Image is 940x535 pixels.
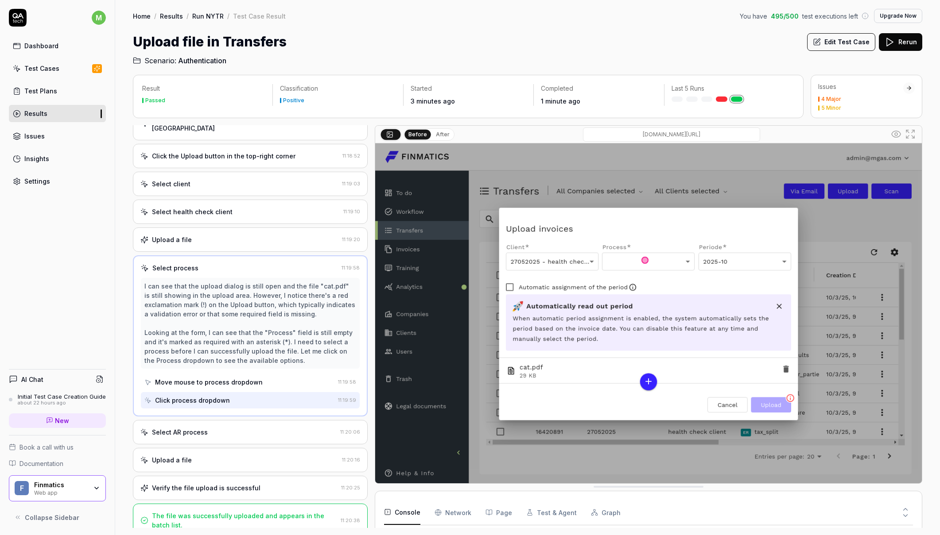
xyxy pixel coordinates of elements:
a: Home [133,12,151,20]
div: Test Plans [24,86,57,96]
div: Select AR process [152,427,208,437]
a: New [9,413,106,428]
div: Issues [818,82,903,91]
h4: AI Chat [21,375,43,384]
p: Completed [541,84,656,93]
div: 4 Major [821,96,841,102]
button: Move mouse to process dropdown11:19:58 [141,374,360,390]
time: 3 minutes ago [411,97,455,105]
time: 11:19:59 [338,397,356,403]
a: Results [160,12,183,20]
div: / [154,12,156,20]
div: Test Case Result [233,12,286,20]
button: Graph [591,500,621,525]
div: Finmatics [34,481,87,489]
div: Verify the file upload is successful [152,483,260,493]
a: Insights [9,150,106,167]
button: Console [384,500,420,525]
span: F [15,481,29,495]
span: Collapse Sidebar [25,513,79,522]
span: New [55,416,69,425]
button: Page [486,500,512,525]
span: Authentication [178,55,226,66]
p: Started [411,84,526,93]
span: Documentation [19,459,63,468]
p: Result [142,84,265,93]
span: test executions left [802,12,858,21]
div: about 22 hours ago [18,400,106,406]
time: 11:20:38 [341,517,360,523]
div: Click process dropdown [155,396,230,405]
div: Issues [24,131,45,141]
a: Dashboard [9,37,106,54]
div: I can see that the upload dialog is still open and the file "cat.pdf" is still showing in the upl... [144,281,356,365]
span: Scenario: [143,55,176,66]
div: / [186,12,189,20]
span: 495 / 500 [771,12,799,21]
span: m [92,11,106,25]
a: Initial Test Case Creation Guideabout 22 hours ago [9,393,106,406]
div: Web app [34,489,87,496]
time: 1 minute ago [541,97,580,105]
button: Show all interative elements [889,127,903,141]
div: The file was successfully uploaded and appears in the batch list. [152,511,337,530]
a: Test Plans [9,82,106,100]
span: You have [740,12,767,21]
time: 11:20:25 [341,485,360,491]
span: Book a call with us [19,443,74,452]
a: Documentation [9,459,106,468]
div: Upload a file [152,455,192,465]
div: Dashboard [24,41,58,50]
button: Collapse Sidebar [9,508,106,526]
a: Issues [9,127,106,145]
a: Run NYTR [192,12,224,20]
div: Move mouse to process dropdown [155,377,263,387]
a: Settings [9,173,106,190]
div: Passed [145,98,165,103]
div: 5 Minor [821,105,841,111]
button: Upgrade Now [874,9,922,23]
time: 11:18:41 [343,120,360,127]
div: Select health check client [152,207,233,216]
button: Rerun [879,33,922,51]
a: Scenario:Authentication [133,55,226,66]
time: 11:20:16 [342,457,360,463]
div: Test Cases [24,64,59,73]
time: 11:19:20 [342,236,360,242]
div: Upload a file [152,235,192,244]
div: Select process [152,263,198,273]
button: Test & Agent [526,500,577,525]
button: Edit Test Case [807,33,875,51]
time: 11:19:03 [342,181,360,187]
div: Results [24,109,47,118]
h1: Upload file in Transfers [133,32,287,52]
a: Results [9,105,106,122]
button: Before [404,129,431,139]
div: Positive [283,98,304,103]
time: 11:19:58 [338,379,356,385]
button: Network [435,500,471,525]
button: m [92,9,106,27]
p: Classification [280,84,396,93]
div: Select client [152,179,190,189]
a: Book a call with us [9,443,106,452]
button: FFinmaticsWeb app [9,475,106,502]
div: Initial Test Case Creation Guide [18,393,106,400]
button: Click process dropdown11:19:59 [141,392,360,408]
p: Last 5 Runs [672,84,787,93]
time: 11:19:10 [343,208,360,215]
time: 11:19:58 [342,265,360,271]
div: / [227,12,229,20]
a: Test Cases [9,60,106,77]
div: Insights [24,154,49,163]
time: 11:18:52 [342,153,360,159]
button: After [432,130,453,139]
div: Click the Upload button in the top-right corner [152,151,295,161]
button: Open in full screen [903,127,917,141]
div: Settings [24,177,50,186]
img: Screenshot [375,143,922,485]
time: 11:20:06 [340,429,360,435]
